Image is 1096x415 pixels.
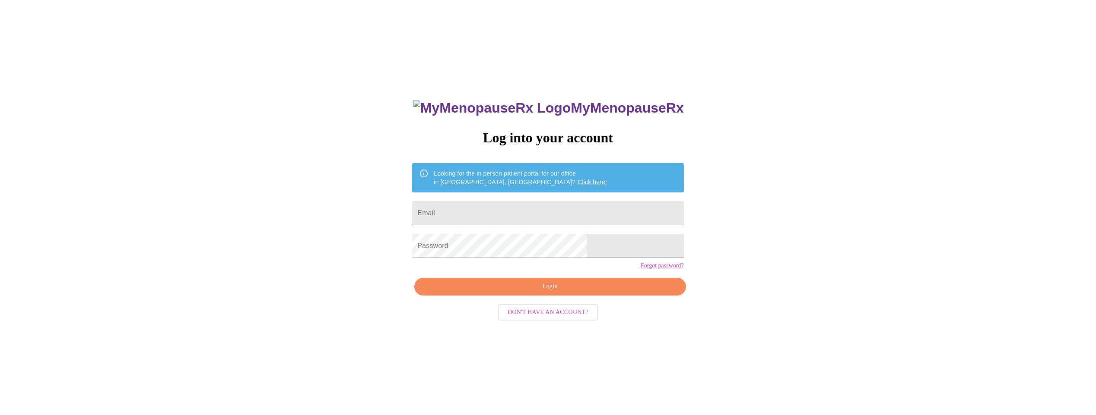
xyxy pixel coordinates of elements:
span: Don't have an account? [508,307,588,318]
h3: Log into your account [412,130,683,146]
div: Looking for the in person patient portal for our office in [GEOGRAPHIC_DATA], [GEOGRAPHIC_DATA]? [434,166,607,190]
button: Don't have an account? [498,304,598,321]
a: Forgot password? [641,262,684,269]
a: Click here! [578,179,607,185]
h3: MyMenopauseRx [413,100,684,116]
a: Don't have an account? [496,308,600,315]
button: Login [414,278,686,296]
img: MyMenopauseRx Logo [413,100,571,116]
span: Login [424,281,676,292]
